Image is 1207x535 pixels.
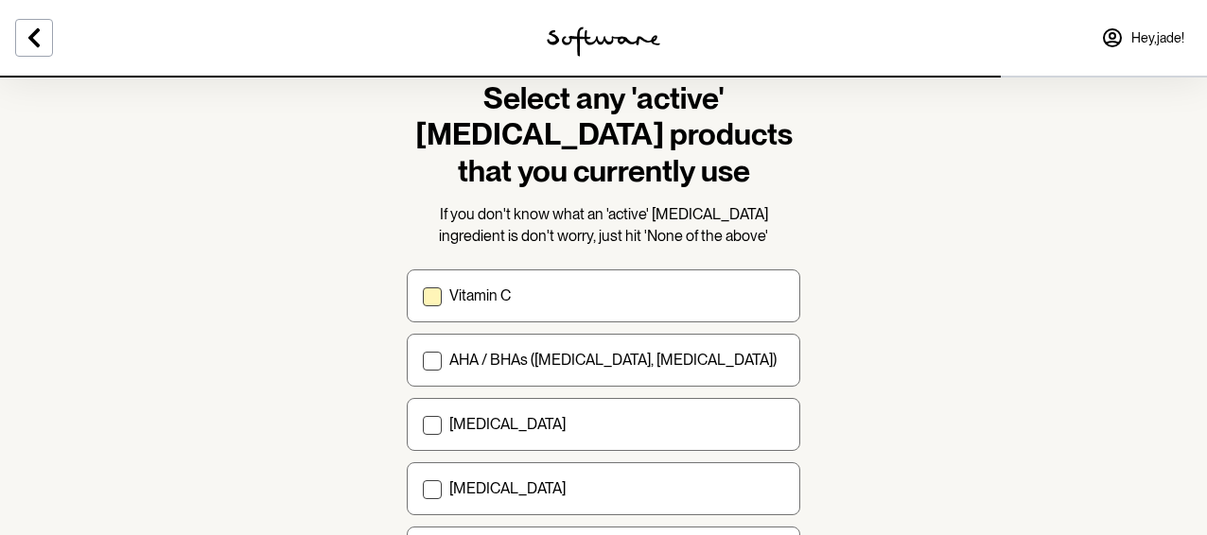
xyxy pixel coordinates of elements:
span: Hey, jade ! [1131,30,1184,46]
p: [MEDICAL_DATA] [449,479,566,497]
img: software logo [547,26,660,57]
h1: Select any 'active' [MEDICAL_DATA] products that you currently use [407,80,800,189]
p: [MEDICAL_DATA] [449,415,566,433]
p: AHA / BHAs ([MEDICAL_DATA], [MEDICAL_DATA]) [449,351,777,369]
a: Hey,jade! [1090,15,1196,60]
span: If you don't know what an 'active' [MEDICAL_DATA] ingredient is don't worry, just hit 'None of th... [439,205,768,244]
p: Vitamin C [449,286,511,304]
